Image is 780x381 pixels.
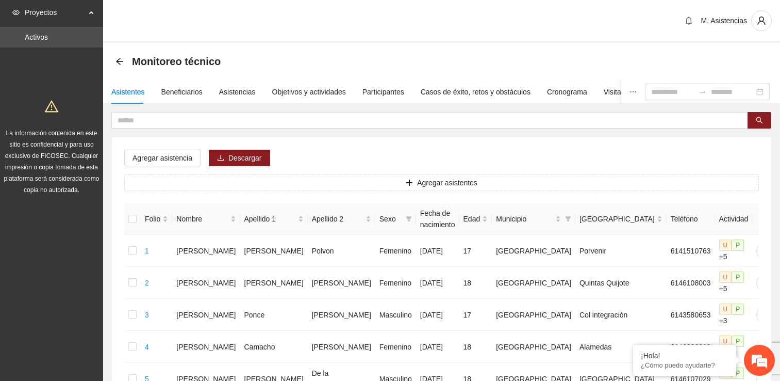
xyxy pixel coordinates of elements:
[172,299,240,331] td: [PERSON_NAME]
[715,267,753,299] td: +5
[240,235,308,267] td: [PERSON_NAME]
[375,267,416,299] td: Femenino
[641,352,728,360] div: ¡Hola!
[715,331,753,363] td: +4
[715,299,753,331] td: +3
[748,112,771,129] button: search
[145,311,149,319] a: 3
[715,235,753,267] td: +5
[416,331,459,363] td: [DATE]
[416,203,459,235] th: Fecha de nacimiento
[145,213,160,225] span: Folio
[421,86,530,98] div: Casos de éxito, retos y obstáculos
[667,267,715,299] td: 6146108003
[124,174,759,191] button: plusAgregar asistentes
[575,331,667,363] td: Alamedas
[565,216,571,222] span: filter
[25,2,86,23] span: Proyectos
[240,267,308,299] td: [PERSON_NAME]
[172,203,240,235] th: Nombre
[308,203,375,235] th: Apellido 2
[756,307,773,323] button: edit
[132,53,221,70] span: Monitoreo técnico
[719,336,732,347] span: U
[492,331,575,363] td: [GEOGRAPHIC_DATA]
[244,213,296,225] span: Apellido 1
[172,235,240,267] td: [PERSON_NAME]
[115,57,124,66] div: Back
[459,235,492,267] td: 17
[417,177,477,188] span: Agregar asistentes
[459,267,492,299] td: 18
[667,331,715,363] td: 6146033808
[115,57,124,66] span: arrow-left
[172,331,240,363] td: [PERSON_NAME]
[492,235,575,267] td: [GEOGRAPHIC_DATA]
[699,88,707,96] span: to
[667,235,715,267] td: 6141510763
[404,211,414,227] span: filter
[732,240,744,251] span: P
[219,86,256,98] div: Asistencias
[547,86,587,98] div: Cronograma
[751,10,772,31] button: user
[492,299,575,331] td: [GEOGRAPHIC_DATA]
[719,240,732,251] span: U
[732,272,744,283] span: P
[312,213,363,225] span: Apellido 2
[492,267,575,299] td: [GEOGRAPHIC_DATA]
[228,152,262,164] span: Descargar
[209,150,270,166] button: downloadDescargar
[308,299,375,331] td: [PERSON_NAME]
[176,213,228,225] span: Nombre
[375,299,416,331] td: Masculino
[579,213,655,225] span: [GEOGRAPHIC_DATA]
[416,267,459,299] td: [DATE]
[575,235,667,267] td: Porvenir
[496,213,553,225] span: Municipio
[240,299,308,331] td: Ponce
[641,361,728,369] p: ¿Cómo puedo ayudarte?
[575,267,667,299] td: Quintas Quijote
[667,299,715,331] td: 6143580653
[757,311,772,319] span: edit
[145,247,149,255] a: 1
[575,203,667,235] th: Colonia
[308,331,375,363] td: [PERSON_NAME]
[757,247,772,255] span: edit
[756,117,763,125] span: search
[161,86,203,98] div: Beneficiarios
[111,86,145,98] div: Asistentes
[141,203,172,235] th: Folio
[681,17,696,25] span: bell
[699,88,707,96] span: swap-right
[719,304,732,315] span: U
[308,267,375,299] td: [PERSON_NAME]
[145,343,149,351] a: 4
[575,299,667,331] td: Col integración
[756,243,773,259] button: edit
[752,16,771,25] span: user
[308,235,375,267] td: Polvon
[459,299,492,331] td: 17
[719,272,732,283] span: U
[406,216,412,222] span: filter
[621,80,645,104] button: ellipsis
[217,154,224,163] span: download
[715,203,753,235] th: Actividad
[757,343,772,351] span: edit
[459,331,492,363] td: 18
[362,86,404,98] div: Participantes
[4,130,99,194] span: La información contenida en este sitio es confidencial y para uso exclusivo de FICOSEC. Cualquier...
[459,203,492,235] th: Edad
[416,299,459,331] td: [DATE]
[732,304,744,315] span: P
[732,368,744,379] span: P
[463,213,480,225] span: Edad
[379,213,402,225] span: Sexo
[240,331,308,363] td: Camacho
[240,203,308,235] th: Apellido 1
[416,235,459,267] td: [DATE]
[45,100,58,113] span: warning
[604,86,700,98] div: Visita de campo y entregables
